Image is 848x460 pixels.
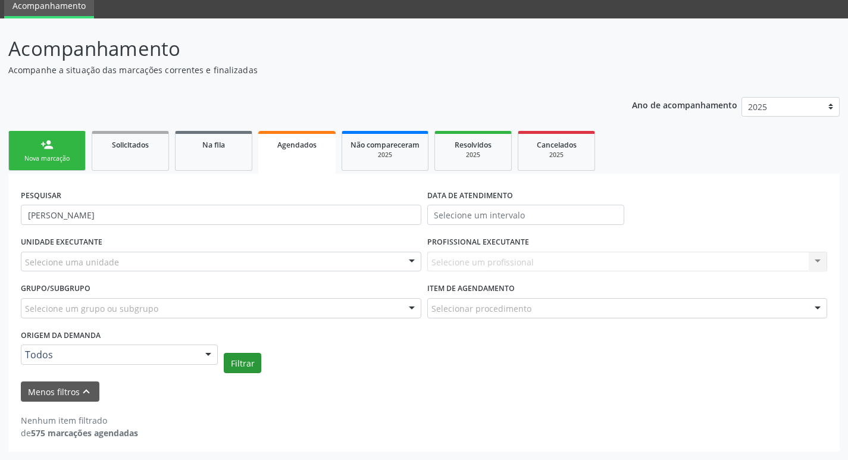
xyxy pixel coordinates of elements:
[21,427,138,439] div: de
[80,385,93,398] i: keyboard_arrow_up
[224,353,261,373] button: Filtrar
[455,140,492,150] span: Resolvidos
[351,140,420,150] span: Não compareceram
[17,154,77,163] div: Nova marcação
[202,140,225,150] span: Na fila
[351,151,420,159] div: 2025
[21,414,138,427] div: Nenhum item filtrado
[40,138,54,151] div: person_add
[537,140,577,150] span: Cancelados
[8,34,590,64] p: Acompanhamento
[25,302,158,315] span: Selecione um grupo ou subgrupo
[427,186,513,205] label: DATA DE ATENDIMENTO
[112,140,149,150] span: Solicitados
[8,64,590,76] p: Acompanhe a situação das marcações correntes e finalizadas
[277,140,317,150] span: Agendados
[632,97,737,112] p: Ano de acompanhamento
[21,381,99,402] button: Menos filtroskeyboard_arrow_up
[21,186,61,205] label: PESQUISAR
[21,327,101,345] label: Origem da demanda
[431,302,531,315] span: Selecionar procedimento
[527,151,586,159] div: 2025
[443,151,503,159] div: 2025
[21,280,90,298] label: Grupo/Subgrupo
[427,233,529,252] label: PROFISSIONAL EXECUTANTE
[21,205,421,225] input: Nome, CNS
[21,233,102,252] label: UNIDADE EXECUTANTE
[31,427,138,439] strong: 575 marcações agendadas
[25,349,193,361] span: Todos
[25,256,119,268] span: Selecione uma unidade
[427,280,515,298] label: Item de agendamento
[427,205,624,225] input: Selecione um intervalo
